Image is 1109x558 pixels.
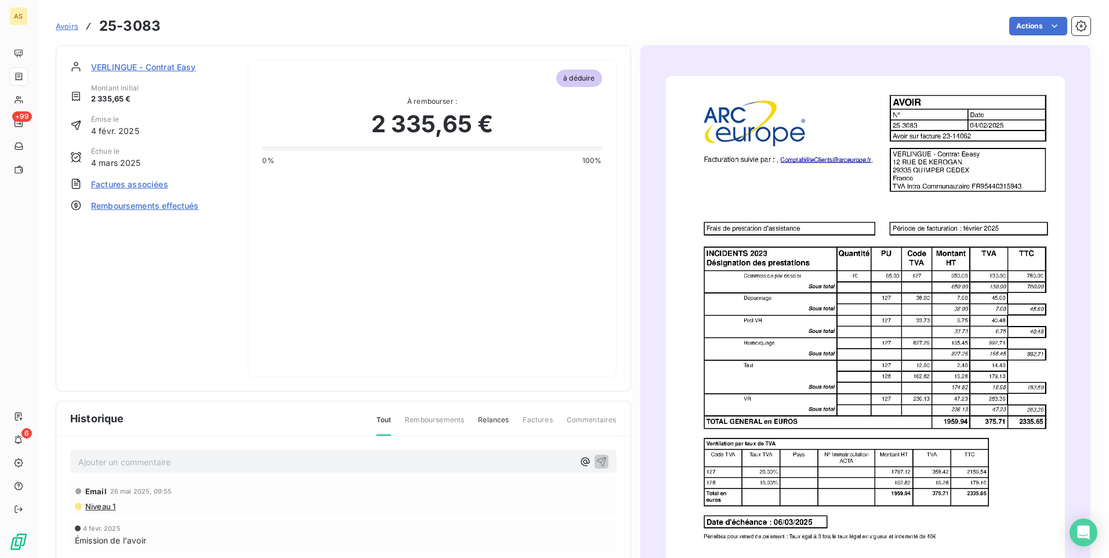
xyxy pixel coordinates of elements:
h3: 25-3083 [99,16,161,37]
span: Tout [376,415,392,436]
span: Niveau 1 [84,502,115,511]
span: Avoirs [56,21,78,31]
span: Relances [478,415,509,434]
span: à déduire [556,70,601,87]
button: Actions [1009,17,1067,35]
span: 0% [262,155,274,166]
span: Montant initial [91,83,139,93]
span: Échue le [91,146,141,157]
span: 4 févr. 2025 [83,525,121,532]
span: 2 335,65 € [371,107,494,142]
span: VERLINGUE - Contrat Easy [91,61,196,73]
span: Factures associées [91,178,168,190]
span: Remboursements effectués [91,200,199,212]
div: Open Intercom Messenger [1070,519,1097,546]
span: Émission de l'avoir [75,534,146,546]
span: Commentaires [567,415,617,434]
div: AS [9,7,28,26]
span: 6 [21,428,32,439]
a: Avoirs [56,20,78,32]
span: 4 mars 2025 [91,157,141,169]
span: 26 mai 2025, 09:55 [110,488,172,495]
span: Email [85,487,107,496]
img: Logo LeanPay [9,532,28,551]
span: Émise le [91,114,139,125]
span: +99 [12,111,32,122]
span: À rembourser : [262,96,601,107]
span: 2 335,65 € [91,93,139,105]
span: Historique [70,411,124,426]
span: 100% [582,155,602,166]
span: Factures [523,415,552,434]
span: 4 févr. 2025 [91,125,139,137]
span: Remboursements [405,415,464,434]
